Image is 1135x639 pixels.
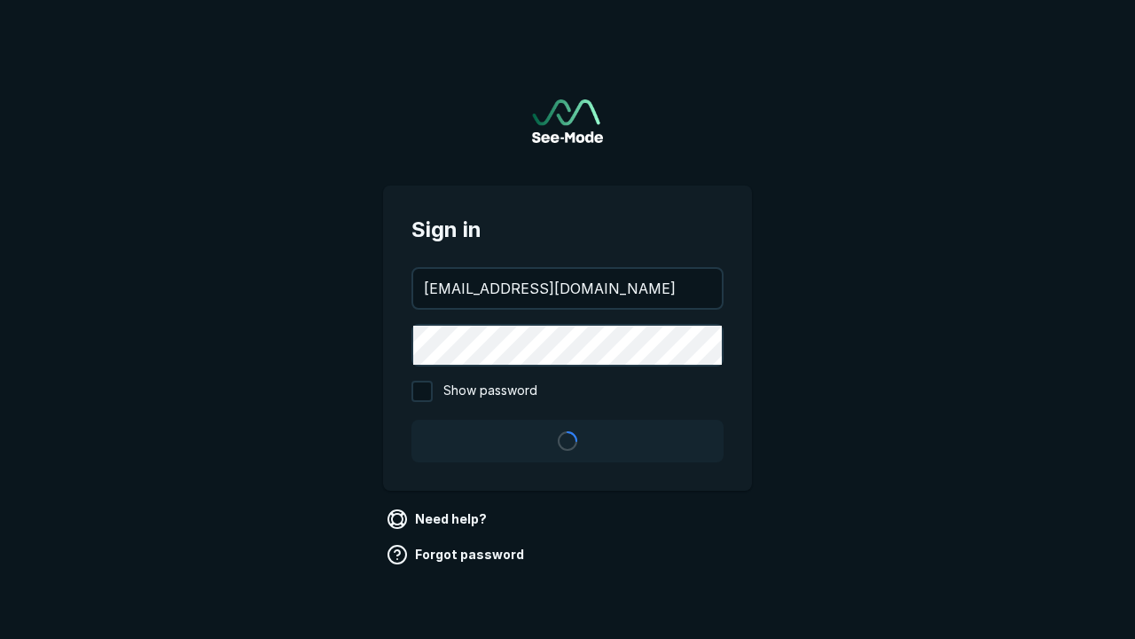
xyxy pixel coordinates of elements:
a: Forgot password [383,540,531,569]
a: Go to sign in [532,99,603,143]
a: Need help? [383,505,494,533]
img: See-Mode Logo [532,99,603,143]
span: Show password [443,381,537,402]
span: Sign in [411,214,724,246]
input: your@email.com [413,269,722,308]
